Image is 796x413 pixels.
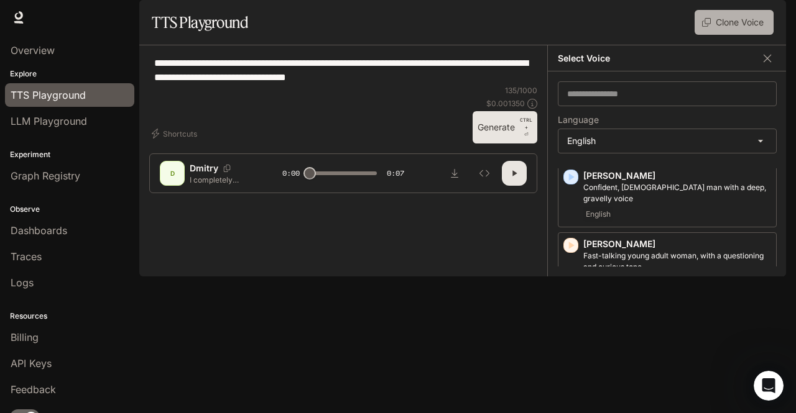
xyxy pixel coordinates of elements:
[486,98,525,109] p: $ 0.001350
[218,165,236,172] button: Copy Voice ID
[149,124,202,143] button: Shortcuts
[583,207,613,222] span: English
[190,175,252,185] p: I completely understand your frustration with this situation. Let me look into your account detai...
[473,111,537,143] button: GenerateCTRL +⏎
[583,182,771,204] p: Confident, British man with a deep, gravelly voice
[162,163,182,183] div: D
[583,250,771,273] p: Fast-talking young adult woman, with a questioning and curious tone
[282,167,300,179] span: 0:00
[387,167,404,179] span: 0:07
[754,371,784,401] iframe: Intercom live chat
[558,116,599,124] p: Language
[190,162,218,175] p: Dmitry
[520,116,532,131] p: CTRL +
[472,161,497,186] button: Inspect
[583,238,771,250] p: [PERSON_NAME]
[520,116,532,138] p: ⏎
[583,170,771,182] p: [PERSON_NAME]
[558,129,776,153] div: English
[152,10,248,35] h1: TTS Playground
[442,161,467,186] button: Download audio
[695,10,774,35] button: Clone Voice
[505,85,537,96] p: 135 / 1000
